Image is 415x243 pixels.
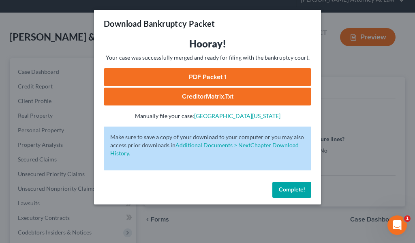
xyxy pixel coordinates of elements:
button: Complete! [272,182,311,198]
h3: Download Bankruptcy Packet [104,18,215,29]
iframe: Intercom live chat [387,215,407,235]
a: CreditorMatrix.txt [104,88,311,105]
span: 1 [404,215,411,222]
a: PDF Packet 1 [104,68,311,86]
p: Your case was successfully merged and ready for filing with the bankruptcy court. [104,54,311,62]
p: Manually file your case: [104,112,311,120]
h3: Hooray! [104,37,311,50]
span: Complete! [279,186,305,193]
a: Additional Documents > NextChapter Download History. [110,142,299,157]
p: Make sure to save a copy of your download to your computer or you may also access prior downloads in [110,133,305,157]
a: [GEOGRAPHIC_DATA][US_STATE] [194,112,280,119]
